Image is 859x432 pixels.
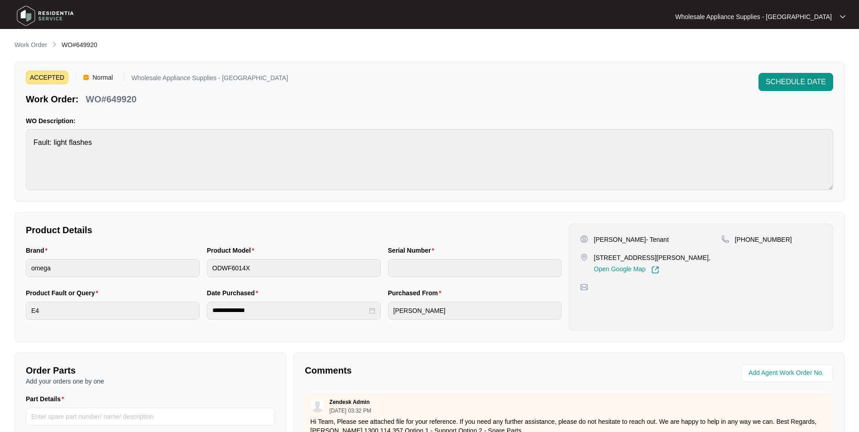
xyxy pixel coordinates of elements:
span: SCHEDULE DATE [766,77,826,87]
p: Wholesale Appliance Supplies - [GEOGRAPHIC_DATA] [131,75,288,84]
p: Comments [305,364,562,377]
p: Wholesale Appliance Supplies - [GEOGRAPHIC_DATA] [675,12,832,21]
p: WO#649920 [86,93,136,106]
input: Serial Number [388,259,562,277]
p: Zendesk Admin [329,398,370,406]
span: ACCEPTED [26,71,68,84]
img: user.svg [311,399,324,413]
label: Brand [26,246,51,255]
img: Link-External [651,266,659,274]
p: [PHONE_NUMBER] [735,235,792,244]
textarea: Fault: light flashes [26,129,833,190]
p: [STREET_ADDRESS][PERSON_NAME], [594,253,710,262]
p: Product Details [26,224,561,236]
p: Work Order [14,40,47,49]
p: Order Parts [26,364,275,377]
p: [DATE] 03:32 PM [329,408,371,413]
img: map-pin [580,253,588,261]
input: Product Fault or Query [26,302,200,320]
label: Part Details [26,394,68,403]
a: Work Order [13,40,49,50]
img: Vercel Logo [83,75,89,80]
label: Purchased From [388,288,445,298]
span: WO#649920 [62,41,97,48]
button: SCHEDULE DATE [758,73,833,91]
p: WO Description: [26,116,833,125]
p: Work Order: [26,93,78,106]
input: Add Agent Work Order No. [749,368,828,379]
a: Open Google Map [594,266,659,274]
img: residentia service logo [14,2,77,29]
label: Product Model [207,246,258,255]
input: Date Purchased [212,306,367,315]
img: user-pin [580,235,588,243]
input: Purchased From [388,302,562,320]
input: Brand [26,259,200,277]
img: map-pin [721,235,729,243]
input: Part Details [26,408,275,426]
label: Date Purchased [207,288,262,298]
span: Normal [89,71,116,84]
img: map-pin [580,283,588,291]
input: Product Model [207,259,381,277]
img: dropdown arrow [840,14,845,19]
img: chevron-right [51,41,58,48]
label: Product Fault or Query [26,288,102,298]
label: Serial Number [388,246,438,255]
p: [PERSON_NAME]- Tenant [594,235,668,244]
p: Add your orders one by one [26,377,275,386]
